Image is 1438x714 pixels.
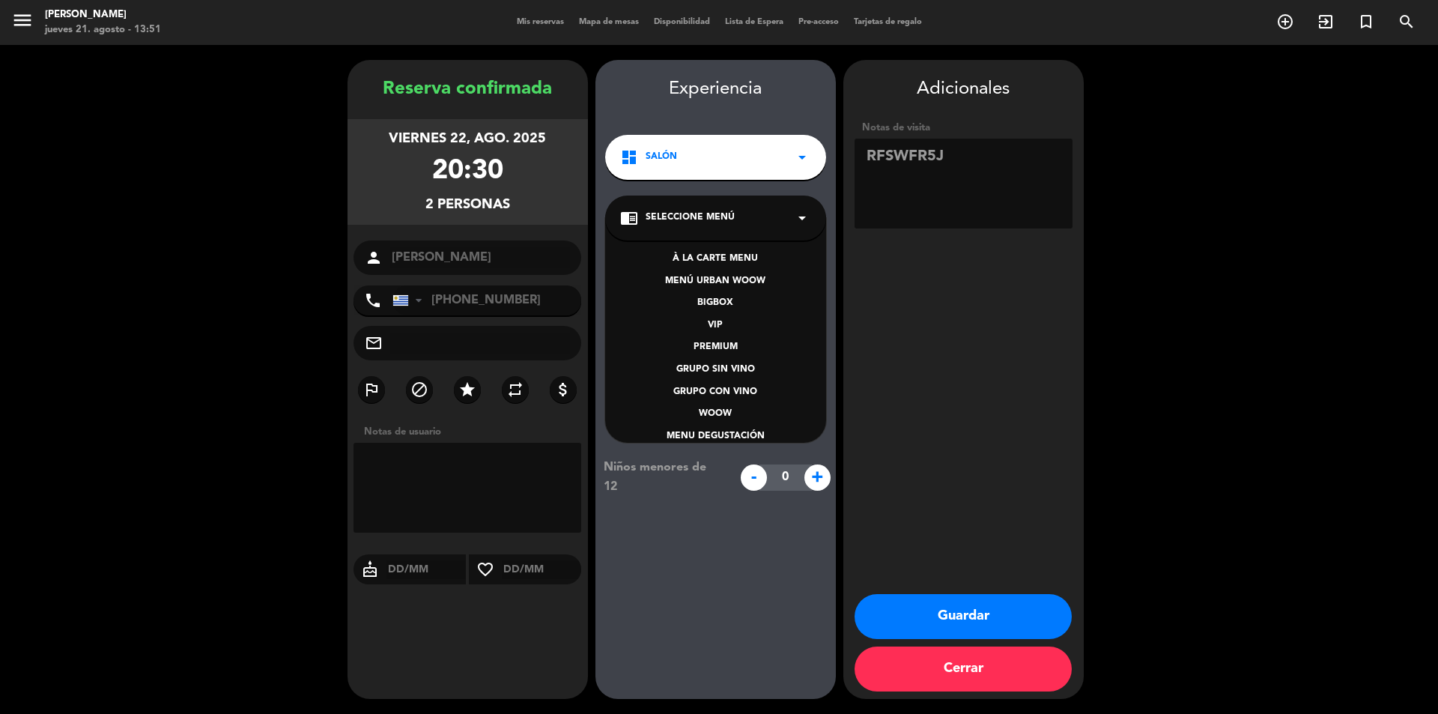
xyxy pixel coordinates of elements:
i: arrow_drop_down [793,209,811,227]
i: turned_in_not [1357,13,1375,31]
i: cake [354,560,386,578]
i: repeat [506,381,524,399]
i: mail_outline [365,334,383,352]
i: star [458,381,476,399]
i: block [410,381,428,399]
input: DD/MM [502,560,582,579]
span: Pre-acceso [791,18,846,26]
i: menu [11,9,34,31]
i: attach_money [554,381,572,399]
div: GRUPO SIN VINO [620,363,811,378]
i: exit_to_app [1317,13,1335,31]
div: WOOW [620,407,811,422]
i: favorite_border [469,560,502,578]
button: Guardar [855,594,1072,639]
div: À LA CARTE MENU [620,252,811,267]
i: arrow_drop_down [793,148,811,166]
span: + [804,465,831,491]
div: viernes 22, ago. 2025 [389,128,546,150]
i: add_circle_outline [1276,13,1294,31]
div: VIP [620,318,811,333]
i: outlined_flag [362,381,380,399]
input: DD/MM [386,560,467,579]
div: Notas de visita [855,120,1073,136]
button: Cerrar [855,647,1072,692]
div: PREMIUM [620,340,811,355]
div: Experiencia [595,75,836,104]
button: menu [11,9,34,37]
span: Lista de Espera [718,18,791,26]
div: Notas de usuario [357,424,588,440]
div: GRUPO CON VINO [620,385,811,400]
div: [PERSON_NAME] [45,7,161,22]
span: Seleccione Menú [646,211,735,226]
span: Tarjetas de regalo [846,18,929,26]
div: MENÚ URBAN WOOW [620,274,811,289]
div: Reserva confirmada [348,75,588,104]
i: chrome_reader_mode [620,209,638,227]
div: Adicionales [855,75,1073,104]
div: MENU DEGUSTACIÓN [620,429,811,444]
i: person [365,249,383,267]
div: 20:30 [432,150,503,194]
i: dashboard [620,148,638,166]
i: search [1398,13,1416,31]
span: - [741,465,767,491]
div: BIGBOX [620,296,811,311]
span: Mapa de mesas [571,18,646,26]
i: phone [364,291,382,309]
div: Niños menores de 12 [592,458,732,497]
span: Mis reservas [509,18,571,26]
div: Uruguay: +598 [393,286,428,315]
div: 2 personas [425,194,510,216]
span: Disponibilidad [646,18,718,26]
span: Salón [646,150,677,165]
div: jueves 21. agosto - 13:51 [45,22,161,37]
